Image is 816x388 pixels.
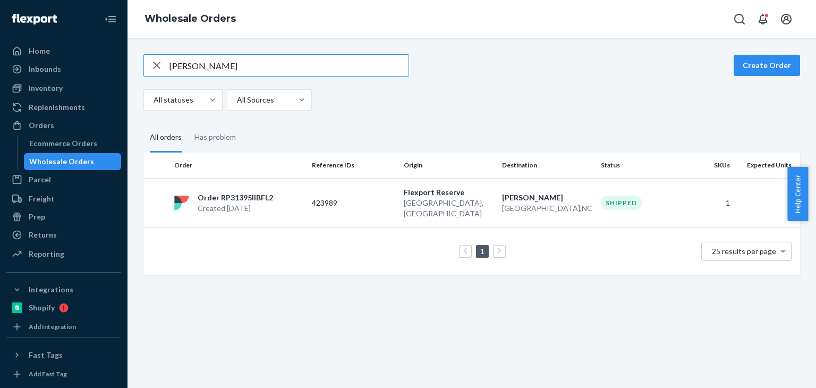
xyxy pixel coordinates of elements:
[734,153,800,178] th: Expected Units
[194,123,236,151] div: Has problem
[502,192,592,203] p: [PERSON_NAME]
[6,368,121,381] a: Add Fast Tag
[6,117,121,134] a: Orders
[6,347,121,364] button: Fast Tags
[6,171,121,188] a: Parcel
[29,46,50,56] div: Home
[29,322,76,331] div: Add Integration
[29,138,97,149] div: Ecommerce Orders
[198,203,273,214] p: Created [DATE]
[170,153,308,178] th: Order
[6,80,121,97] a: Inventory
[6,320,121,333] a: Add Integration
[6,43,121,60] a: Home
[6,208,121,225] a: Prep
[729,9,750,30] button: Open Search Box
[688,153,735,178] th: SKUs
[29,230,57,240] div: Returns
[29,249,64,259] div: Reporting
[29,120,54,131] div: Orders
[24,135,122,152] a: Ecommerce Orders
[136,4,244,35] ol: breadcrumbs
[734,55,800,76] button: Create Order
[6,190,121,207] a: Freight
[6,99,121,116] a: Replenishments
[6,61,121,78] a: Inbounds
[152,95,154,105] input: All statuses
[198,192,273,203] p: Order RP31395IIBFL2
[29,212,45,222] div: Prep
[150,123,182,153] div: All orders
[478,247,487,256] a: Page 1 is your current page
[169,55,409,76] input: Search orders
[399,153,498,178] th: Origin
[688,178,735,227] td: 1
[29,64,61,74] div: Inbounds
[734,178,800,227] td: 1
[29,350,63,360] div: Fast Tags
[29,284,73,295] div: Integrations
[6,246,121,263] a: Reporting
[29,102,85,113] div: Replenishments
[144,13,236,24] a: Wholesale Orders
[12,14,57,24] img: Flexport logo
[601,196,642,210] div: Shipped
[6,299,121,316] a: Shopify
[312,198,395,208] p: 423989
[787,167,808,221] button: Help Center
[29,369,67,378] div: Add Fast Tag
[752,9,773,30] button: Open notifications
[100,9,121,30] button: Close Navigation
[404,198,494,219] p: [GEOGRAPHIC_DATA] , [GEOGRAPHIC_DATA]
[597,153,688,178] th: Status
[308,153,399,178] th: Reference IDs
[236,95,237,105] input: All Sources
[29,174,51,185] div: Parcel
[174,196,189,210] img: flexport logo
[29,83,63,94] div: Inventory
[24,153,122,170] a: Wholesale Orders
[498,153,596,178] th: Destination
[6,281,121,298] button: Integrations
[404,187,494,198] p: Flexport Reserve
[29,302,55,313] div: Shopify
[776,9,797,30] button: Open account menu
[749,356,805,383] iframe: Opens a widget where you can chat to one of our agents
[29,193,55,204] div: Freight
[29,156,94,167] div: Wholesale Orders
[712,247,776,256] span: 25 results per page
[502,203,592,214] p: [GEOGRAPHIC_DATA] , NC
[6,226,121,243] a: Returns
